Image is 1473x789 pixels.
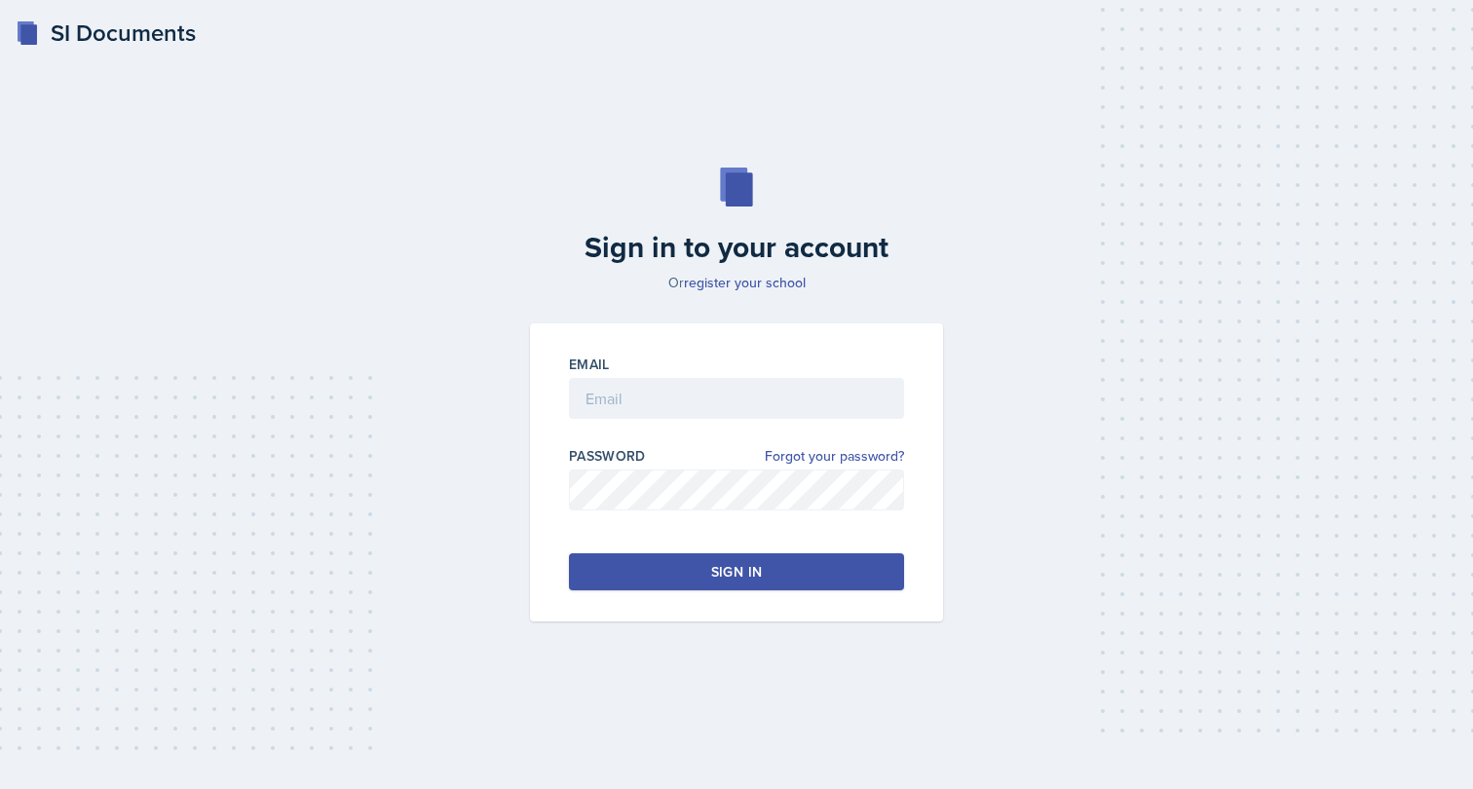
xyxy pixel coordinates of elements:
div: Sign in [711,562,762,582]
label: Email [569,355,610,374]
input: Email [569,378,904,419]
a: SI Documents [16,16,196,51]
a: register your school [684,273,806,292]
h2: Sign in to your account [518,230,955,265]
p: Or [518,273,955,292]
label: Password [569,446,646,466]
a: Forgot your password? [765,446,904,467]
button: Sign in [569,553,904,590]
